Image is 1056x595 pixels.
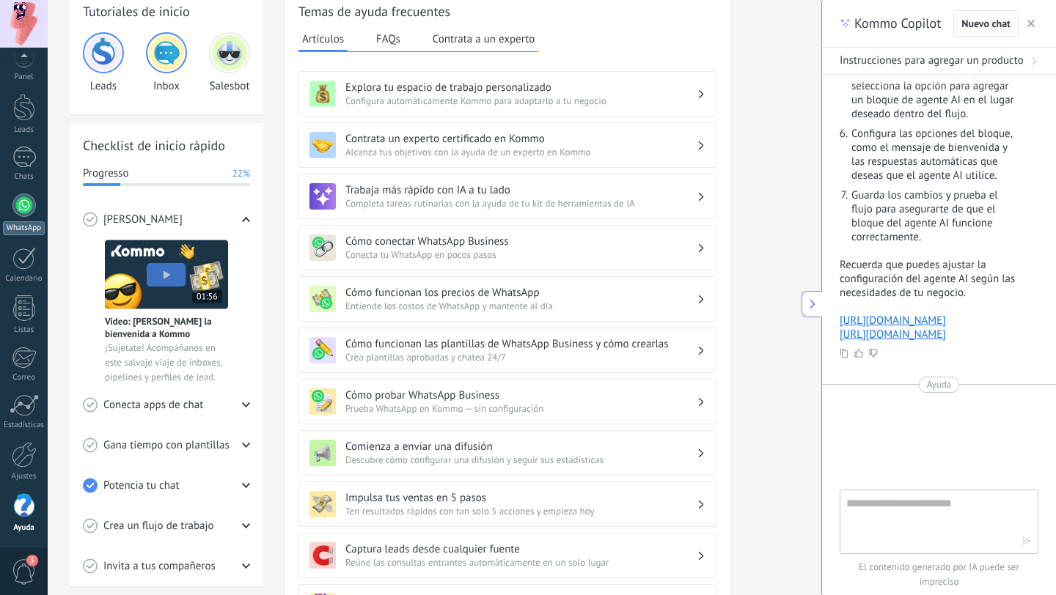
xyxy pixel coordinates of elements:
button: Contrata a un experto [429,28,538,50]
span: ¡Sujétate! Acompáñanos en este salvaje viaje de inboxes, pipelines y perfiles de lead. [105,341,228,385]
span: Conecta tu WhatsApp en pocos pasos [345,248,697,261]
div: Ayuda [3,523,45,533]
span: Progresso [83,166,128,181]
div: Leads [3,125,45,135]
button: FAQs [373,28,404,50]
div: Estadísticas [3,421,45,430]
span: 3 [26,555,38,566]
h2: Checklist de inicio rápido [83,136,250,155]
a: [URL][DOMAIN_NAME] [840,328,946,341]
h2: Temas de ayuda frecuentes [298,2,716,21]
div: Ajustes [3,472,45,481]
button: Artículos [298,28,348,52]
span: Instrucciones para agregar un producto [840,53,1024,68]
span: [PERSON_NAME] [103,212,183,227]
img: Meet video [105,240,228,309]
div: WhatsApp [3,221,45,235]
h3: Contrata un experto certificado en Kommo [345,132,697,146]
button: Instrucciones para agregar un producto [822,48,1056,75]
span: Gana tiempo con plantillas [103,438,230,453]
span: Ayuda [927,377,952,392]
h3: Cómo funcionan las plantillas de WhatsApp Business y cómo crearlas [345,337,697,351]
h2: Tutoriales de inicio [83,2,250,21]
span: Nuevo chat [961,18,1011,29]
h3: Cómo probar WhatsApp Business [345,388,697,402]
div: Inbox [146,32,187,93]
div: Correo [3,373,45,382]
span: Crea un flujo de trabajo [103,519,214,533]
div: Leads [83,32,124,93]
h3: Trabaja más rápido con IA a tu lado [345,183,697,197]
div: Chats [3,172,45,182]
span: Invita a tus compañeros [103,559,216,574]
span: Potencia tu chat [103,478,180,493]
span: Kommo Copilot [854,15,941,32]
span: El contenido generado por IA puede ser impreciso [840,560,1038,589]
span: Ten resultados rápidos con tan solo 5 acciones y empieza hoy [345,505,697,517]
span: Crea plantillas aprobadas y chatea 24/7 [345,351,697,363]
span: 22% [232,166,250,181]
div: Panel [3,73,45,82]
span: Entiende los costos de WhatsApp y mantente al día [345,300,697,312]
a: [URL][DOMAIN_NAME] [840,314,946,328]
li: Configura las opciones del bloque, como el mensaje de bienvenida y las respuestas automáticas que... [850,127,1021,182]
p: Recuerda que puedes ajustar la configuración del agente AI según las necesidades de tu negocio. [840,258,1021,300]
div: Salesbot [209,32,250,93]
span: Configura automáticamente Kommo para adaptarlo a tu negocio [345,95,697,107]
li: Guarda los cambios y prueba el flujo para asegurarte de que el bloque del agente AI funcione corr... [850,188,1021,244]
h3: Captura leads desde cualquier fuente [345,542,697,556]
div: Listas [3,325,45,335]
div: Calendario [3,274,45,284]
span: Prueba WhatsApp en Kommo — sin configuración [345,402,697,415]
h3: Explora tu espacio de trabajo personalizado [345,81,697,95]
li: Comienza a crear el flujo y selecciona la opción para agregar un bloque de agente AI en el lugar ... [850,65,1021,121]
h3: Comienza a enviar una difusión [345,440,697,454]
span: Vídeo: [PERSON_NAME] la bienvenida a Kommo [105,315,228,340]
span: Completa tareas rutinarias con la ayuda de tu kit de herramientas de IA [345,197,697,210]
span: Alcanza tus objetivos con la ayuda de un experto en Kommo [345,146,697,158]
span: Reúne las consultas entrantes automáticamente en un solo lugar [345,556,697,569]
h3: Cómo funcionan los precios de WhatsApp [345,286,697,300]
span: Conecta apps de chat [103,398,203,413]
span: Descubre cómo configurar una difusión y seguir sus estadísticas [345,454,697,466]
h3: Impulsa tus ventas en 5 pasos [345,491,697,505]
button: Nuevo chat [953,10,1019,37]
h3: Cómo conectar WhatsApp Business [345,234,697,248]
